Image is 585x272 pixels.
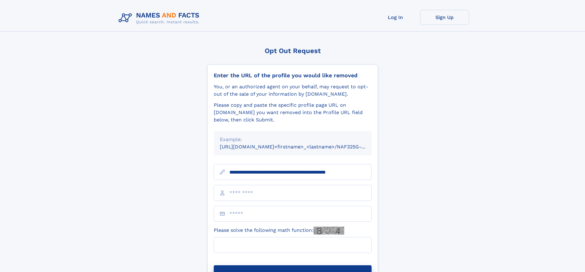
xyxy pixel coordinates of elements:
a: Log In [371,10,420,25]
small: [URL][DOMAIN_NAME]<firstname>_<lastname>/NAF325G-xxxxxxxx [220,144,383,150]
div: You, or an authorized agent on your behalf, may request to opt-out of the sale of your informatio... [214,83,372,98]
label: Please solve the following math function: [214,227,344,235]
div: Example: [220,136,365,143]
img: Logo Names and Facts [116,10,205,26]
a: Sign Up [420,10,469,25]
div: Opt Out Request [207,47,378,55]
div: Enter the URL of the profile you would like removed [214,72,372,79]
div: Please copy and paste the specific profile page URL on [DOMAIN_NAME] you want removed into the Pr... [214,102,372,124]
